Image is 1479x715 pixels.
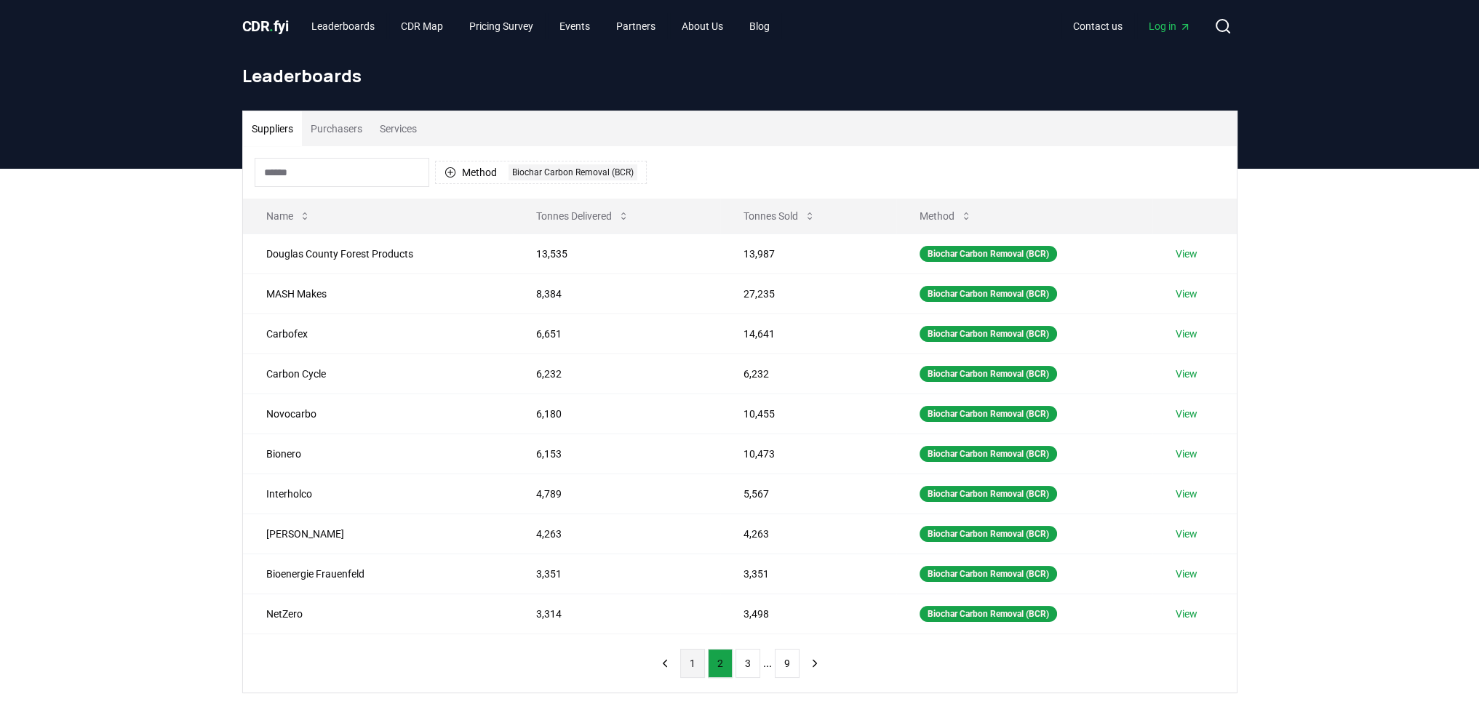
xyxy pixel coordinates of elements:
span: Log in [1149,19,1191,33]
button: Method [908,201,984,231]
div: Biochar Carbon Removal (BCR) [920,286,1057,302]
td: 14,641 [720,313,896,353]
a: View [1176,407,1197,421]
td: Novocarbo [243,394,513,434]
td: Douglas County Forest Products [243,233,513,273]
td: Bionero [243,434,513,474]
a: View [1176,447,1197,461]
button: 9 [775,649,800,678]
button: Purchasers [302,111,371,146]
a: View [1176,247,1197,261]
div: Biochar Carbon Removal (BCR) [920,406,1057,422]
td: 3,351 [720,554,896,594]
a: View [1176,487,1197,501]
td: Carbofex [243,313,513,353]
td: 6,651 [513,313,720,353]
a: Partners [605,13,667,39]
button: 2 [708,649,733,678]
div: Biochar Carbon Removal (BCR) [920,246,1057,262]
td: 4,263 [720,514,896,554]
td: 10,473 [720,434,896,474]
a: View [1176,607,1197,621]
td: MASH Makes [243,273,513,313]
td: [PERSON_NAME] [243,514,513,554]
button: 3 [735,649,760,678]
button: previous page [653,649,677,678]
div: Biochar Carbon Removal (BCR) [920,326,1057,342]
button: next page [802,649,827,678]
a: View [1176,527,1197,541]
div: Biochar Carbon Removal (BCR) [509,164,637,180]
td: 6,232 [720,353,896,394]
button: Tonnes Sold [732,201,827,231]
td: 3,351 [513,554,720,594]
td: 13,987 [720,233,896,273]
button: Name [255,201,322,231]
td: 13,535 [513,233,720,273]
a: View [1176,367,1197,381]
td: NetZero [243,594,513,634]
span: . [269,17,274,35]
td: Bioenergie Frauenfeld [243,554,513,594]
a: CDR Map [389,13,455,39]
td: 6,153 [513,434,720,474]
div: Biochar Carbon Removal (BCR) [920,566,1057,582]
td: 3,314 [513,594,720,634]
h1: Leaderboards [242,64,1237,87]
button: MethodBiochar Carbon Removal (BCR) [435,161,647,184]
div: Biochar Carbon Removal (BCR) [920,366,1057,382]
a: Contact us [1061,13,1134,39]
button: 1 [680,649,705,678]
span: CDR fyi [242,17,289,35]
div: Biochar Carbon Removal (BCR) [920,606,1057,622]
a: View [1176,327,1197,341]
td: 3,498 [720,594,896,634]
td: Interholco [243,474,513,514]
a: Log in [1137,13,1203,39]
td: 8,384 [513,273,720,313]
li: ... [763,655,772,672]
button: Suppliers [243,111,302,146]
td: 27,235 [720,273,896,313]
td: 6,180 [513,394,720,434]
a: Pricing Survey [458,13,545,39]
td: 10,455 [720,394,896,434]
a: CDR.fyi [242,16,289,36]
a: Events [548,13,602,39]
div: Biochar Carbon Removal (BCR) [920,446,1057,462]
a: View [1176,287,1197,301]
td: 4,263 [513,514,720,554]
td: Carbon Cycle [243,353,513,394]
div: Biochar Carbon Removal (BCR) [920,526,1057,542]
button: Services [371,111,426,146]
a: Leaderboards [300,13,386,39]
a: Blog [738,13,781,39]
td: 5,567 [720,474,896,514]
nav: Main [300,13,781,39]
nav: Main [1061,13,1203,39]
div: Biochar Carbon Removal (BCR) [920,486,1057,502]
td: 4,789 [513,474,720,514]
td: 6,232 [513,353,720,394]
button: Tonnes Delivered [525,201,641,231]
a: About Us [670,13,735,39]
a: View [1176,567,1197,581]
